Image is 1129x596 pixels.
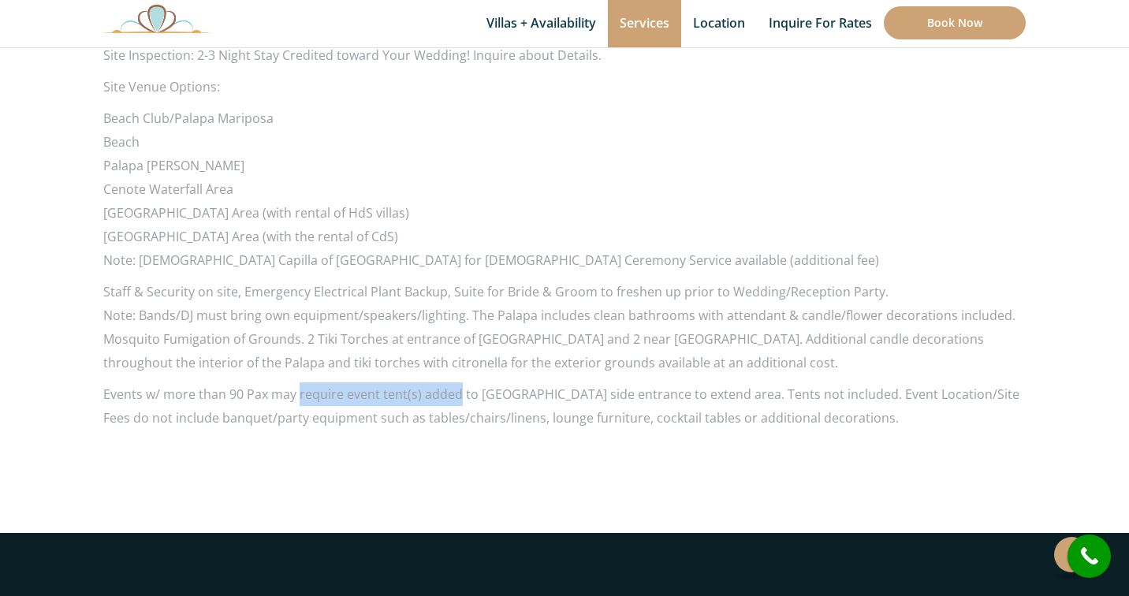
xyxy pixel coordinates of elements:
[103,280,1026,374] p: Staff & Security on site, Emergency Electrical Plant Backup, Suite for Bride & Groom to freshen u...
[103,130,1026,154] li: Beach
[103,43,1026,67] p: Site Inspection: 2-3 Night Stay Credited toward Your Wedding! Inquire about Details.
[103,75,1026,99] p: Site Venue Options:
[103,106,1026,130] li: Beach Club/Palapa Mariposa
[103,248,1026,272] p: Note: [DEMOGRAPHIC_DATA] Capilla of [GEOGRAPHIC_DATA] for [DEMOGRAPHIC_DATA] Ceremony Service ava...
[103,43,1026,430] div: Page 2
[1068,535,1111,578] a: call
[103,382,1026,430] p: Events w/ more than 90 Pax may require event tent(s) added to [GEOGRAPHIC_DATA] side entrance to ...
[103,154,1026,177] li: Palapa [PERSON_NAME]
[103,225,1026,248] li: [GEOGRAPHIC_DATA] Area (with the rental of CdS)
[1071,538,1107,574] i: call
[103,177,1026,201] li: Cenote Waterfall Area
[884,6,1026,39] a: Book Now
[103,201,1026,225] li: [GEOGRAPHIC_DATA] Area (with rental of HdS villas)
[103,4,211,33] img: Awesome Logo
